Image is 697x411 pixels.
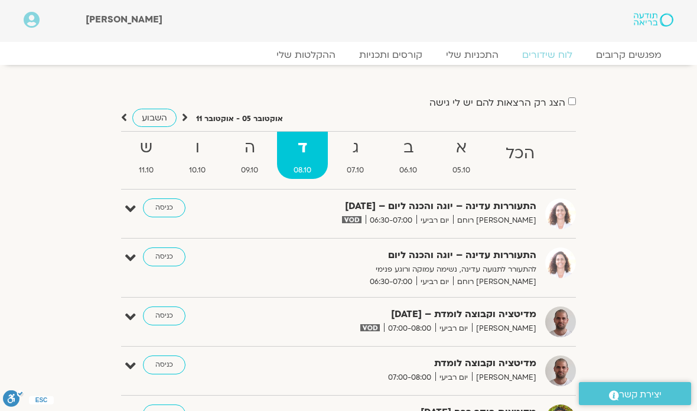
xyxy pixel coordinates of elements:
strong: ג [330,135,380,161]
span: יום רביעי [416,214,453,227]
span: 07:00-08:00 [384,371,435,384]
a: ד08.10 [277,132,328,179]
a: קורסים ותכניות [347,49,434,61]
a: הכל [489,132,551,179]
p: להתעורר לתנועה עדינה, נשימה עמוקה ורוגע פנימי [282,263,536,276]
span: יום רביעי [435,371,472,384]
span: 07:00-08:00 [384,322,435,335]
a: כניסה [143,306,185,325]
span: 06:30-07:00 [366,276,416,288]
a: ה09.10 [224,132,275,179]
strong: הכל [489,141,551,167]
span: יום רביעי [435,322,472,335]
span: [PERSON_NAME] [86,13,162,26]
a: לוח שידורים [510,49,584,61]
a: ההקלטות שלי [265,49,347,61]
strong: ב [383,135,434,161]
a: השבוע [132,109,177,127]
span: [PERSON_NAME] [472,322,536,335]
span: 11.10 [122,164,170,177]
strong: ד [277,135,328,161]
span: 06.10 [383,164,434,177]
span: 07.10 [330,164,380,177]
span: יום רביעי [416,276,453,288]
span: 05.10 [436,164,487,177]
img: vodicon [342,216,361,223]
span: השבוע [142,112,167,123]
label: הצג רק הרצאות להם יש לי גישה [429,97,565,108]
a: ב06.10 [383,132,434,179]
strong: התעוררות עדינה – יוגה והכנה ליום [282,247,536,263]
a: ש11.10 [122,132,170,179]
strong: ו [172,135,222,161]
a: כניסה [143,198,185,217]
span: [PERSON_NAME] רוחם [453,214,536,227]
strong: א [436,135,487,161]
img: vodicon [360,324,380,331]
strong: התעוררות עדינה – יוגה והכנה ליום – [DATE] [282,198,536,214]
span: 09.10 [224,164,275,177]
span: יצירת קשר [619,387,662,403]
a: כניסה [143,355,185,374]
a: יצירת קשר [579,382,691,405]
span: [PERSON_NAME] [472,371,536,384]
a: כניסה [143,247,185,266]
span: 06:30-07:00 [366,214,416,227]
a: מפגשים קרובים [584,49,673,61]
strong: מדיטציה וקבוצה לומדת [282,355,536,371]
strong: ה [224,135,275,161]
span: [PERSON_NAME] רוחם [453,276,536,288]
p: אוקטובר 05 - אוקטובר 11 [196,113,283,125]
span: 08.10 [277,164,328,177]
span: 10.10 [172,164,222,177]
a: א05.10 [436,132,487,179]
strong: מדיטציה וקבוצה לומדת – [DATE] [282,306,536,322]
a: ג07.10 [330,132,380,179]
nav: Menu [24,49,673,61]
a: התכניות שלי [434,49,510,61]
a: ו10.10 [172,132,222,179]
strong: ש [122,135,170,161]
